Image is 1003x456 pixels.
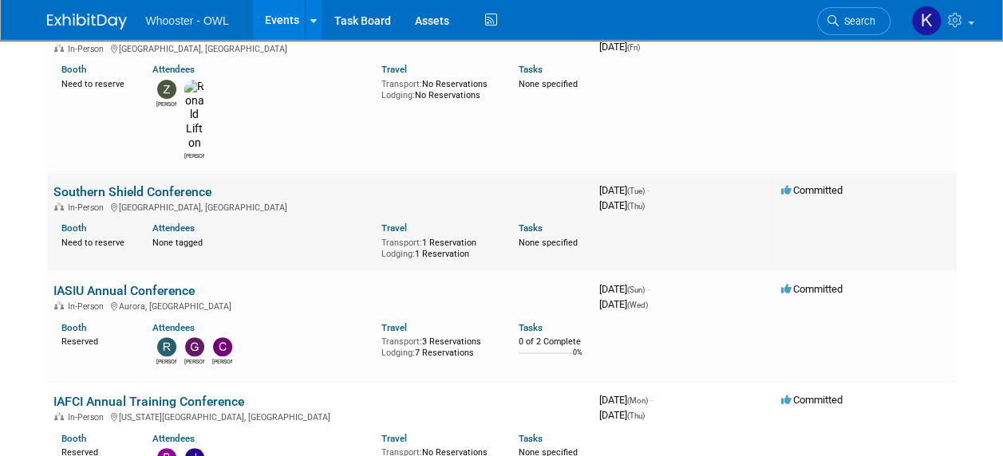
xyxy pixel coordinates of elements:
a: Booth [61,64,86,75]
div: [US_STATE][GEOGRAPHIC_DATA], [GEOGRAPHIC_DATA] [53,410,586,423]
img: In-Person Event [54,202,64,210]
div: Richard Spradley [156,356,176,366]
a: Tasks [519,433,543,444]
img: Kamila Castaneda [911,6,942,36]
img: Gary LaFond [185,337,204,356]
img: In-Person Event [54,301,64,309]
span: None specified [519,238,578,248]
a: Booth [61,222,86,234]
img: Richard Spradley [157,337,176,356]
span: Committed [781,184,843,196]
div: Need to reserve [61,76,129,90]
span: [DATE] [599,184,650,196]
a: Tasks [519,64,543,75]
span: Lodging: [381,249,415,259]
span: Transport: [381,238,422,248]
div: Gary LaFond [184,356,204,366]
span: In-Person [68,202,109,213]
span: (Thu) [627,202,645,210]
div: 0 of 2 Complete [519,336,586,348]
span: (Thu) [627,411,645,420]
a: Travel [381,433,407,444]
a: Travel [381,322,407,333]
span: Whooster - OWL [146,14,229,27]
img: ExhibitDay [47,14,127,29]
span: [DATE] [599,283,650,295]
div: Aurora, [GEOGRAPHIC_DATA] [53,299,586,312]
span: In-Person [68,301,109,312]
span: [DATE] [599,199,645,211]
span: - [647,184,650,196]
a: Attendees [152,64,195,75]
span: Transport: [381,79,422,89]
a: IASIU Annual Conference [53,283,195,298]
a: Booth [61,433,86,444]
img: In-Person Event [54,412,64,420]
div: Ronald Lifton [184,151,204,160]
span: (Tue) [627,187,645,195]
a: Travel [381,64,407,75]
div: Zach Artz [156,99,176,108]
div: None tagged [152,234,369,249]
a: Attendees [152,322,195,333]
img: Zach Artz [157,80,176,99]
img: In-Person Event [54,44,64,52]
span: [DATE] [599,394,653,406]
span: [DATE] [599,298,648,310]
a: Booth [61,322,86,333]
span: Lodging: [381,348,415,358]
a: Attendees [152,433,195,444]
img: Clare Louise Southcombe [213,337,232,356]
div: [GEOGRAPHIC_DATA], [GEOGRAPHIC_DATA] [53,200,586,213]
a: Tasks [519,322,543,333]
span: None specified [519,79,578,89]
div: Clare Louise Southcombe [212,356,232,366]
img: Ronald Lifton [184,80,204,151]
div: [GEOGRAPHIC_DATA], [GEOGRAPHIC_DATA] [53,41,586,54]
span: [DATE] [599,409,645,421]
div: 3 Reservations 7 Reservations [381,333,495,358]
span: Committed [781,283,843,295]
a: Search [817,7,890,35]
a: Attendees [152,222,195,234]
div: Reserved [61,333,129,348]
a: IAFCI Annual Training Conference [53,394,244,409]
div: No Reservations No Reservations [381,76,495,100]
td: 0% [573,348,582,370]
span: [DATE] [599,41,640,53]
span: Lodging: [381,90,415,100]
span: In-Person [68,44,109,54]
span: (Fri) [627,43,640,52]
span: Transport: [381,336,422,347]
a: Tasks [519,222,543,234]
span: Search [839,15,875,27]
span: - [650,394,653,406]
span: (Sun) [627,285,645,294]
div: 1 Reservation 1 Reservation [381,234,495,259]
span: (Mon) [627,396,648,405]
span: (Wed) [627,301,648,309]
a: Southern Shield Conference [53,184,211,199]
span: - [647,283,650,295]
span: In-Person [68,412,109,423]
a: Travel [381,222,407,234]
div: Need to reserve [61,234,129,249]
span: Committed [781,394,843,406]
